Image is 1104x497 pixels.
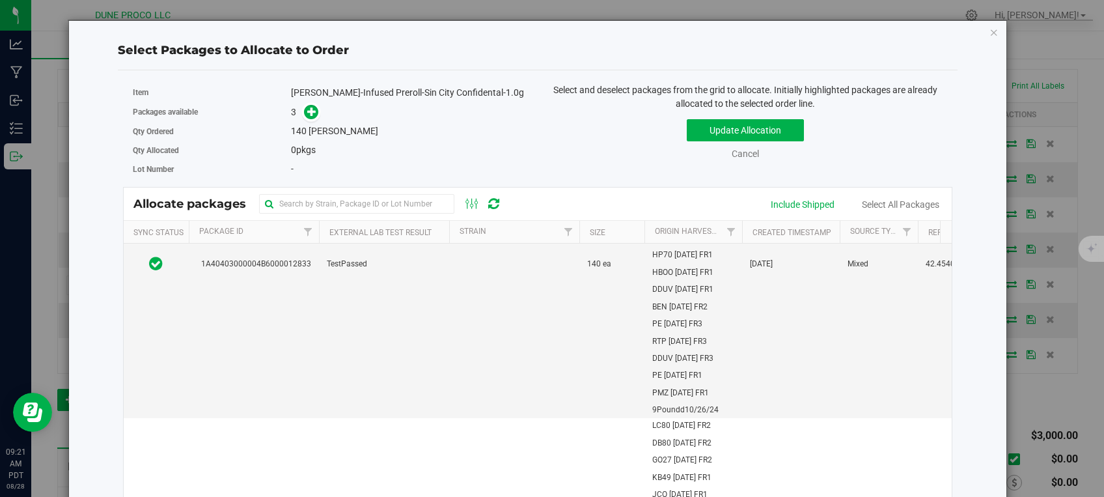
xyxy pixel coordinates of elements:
[652,249,713,261] span: HP70 [DATE] FR1
[291,126,307,136] span: 140
[291,163,294,174] span: -
[587,258,611,270] span: 140 ea
[291,107,296,117] span: 3
[652,283,713,296] span: DDUV [DATE] FR1
[329,228,432,237] a: External Lab Test Result
[558,221,579,243] a: Filter
[732,149,759,159] a: Cancel
[553,85,937,109] span: Select and deselect packages from the grid to allocate. Initially highlighted packages are alread...
[133,87,291,98] label: Item
[926,258,961,270] span: 42.4540%
[655,227,721,236] a: Origin Harvests
[133,197,259,211] span: Allocate packages
[652,437,711,449] span: DB80 [DATE] FR2
[133,145,291,156] label: Qty Allocated
[460,227,486,236] a: Strain
[771,198,835,212] div: Include Shipped
[896,221,918,243] a: Filter
[687,119,804,141] button: Update Allocation
[652,266,713,279] span: HBOO [DATE] FR1
[291,145,296,155] span: 0
[199,227,243,236] a: Package Id
[259,194,454,214] input: Search by Strain, Package ID or Lot Number
[590,228,605,237] a: Size
[291,145,316,155] span: pkgs
[652,301,708,313] span: BEN [DATE] FR2
[297,221,319,243] a: Filter
[133,106,291,118] label: Packages available
[862,199,939,210] a: Select All Packages
[13,393,52,432] iframe: Resource center
[928,228,964,237] a: Ref Field
[291,86,528,100] div: [PERSON_NAME]-Infused Preroll-Sin City Confidental-1.0g
[750,258,773,270] span: [DATE]
[133,163,291,175] label: Lot Number
[752,228,831,237] a: Created Timestamp
[721,221,742,243] a: Filter
[652,318,702,330] span: PE [DATE] FR3
[133,126,291,137] label: Qty Ordered
[118,42,957,59] div: Select Packages to Allocate to Order
[652,369,702,382] span: PE [DATE] FR1
[652,404,719,416] span: 9Poundd10/26/24
[652,352,713,365] span: DDUV [DATE] FR3
[133,228,184,237] a: Sync Status
[652,387,709,399] span: PMZ [DATE] FR1
[652,454,712,466] span: GO27 [DATE] FR2
[652,419,711,432] span: LC80 [DATE] FR2
[652,472,711,484] span: KB49 [DATE] FR1
[652,335,707,348] span: RTP [DATE] FR3
[327,258,367,270] span: TestPassed
[149,255,163,273] span: In Sync
[309,126,378,136] span: [PERSON_NAME]
[848,258,868,270] span: Mixed
[850,227,900,236] a: Source Type
[196,258,310,270] span: 1A40403000004B6000012833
